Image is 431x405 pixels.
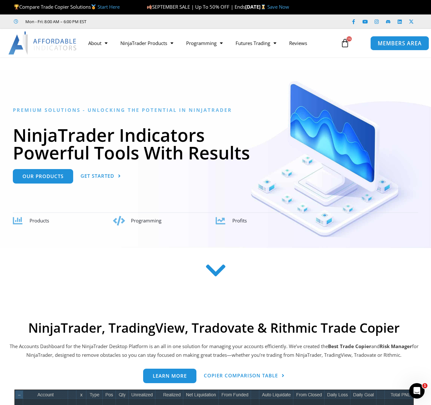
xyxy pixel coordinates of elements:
[30,217,49,224] span: Products
[378,40,422,46] span: MEMBERS AREA
[147,4,152,9] img: 🍂
[131,217,161,224] span: Programming
[98,4,120,10] a: Start Here
[204,369,285,383] a: Copier Comparison Table
[13,169,73,184] a: Our Products
[13,126,418,161] h1: NinjaTrader Indicators Powerful Tools With Results
[81,174,114,178] span: Get Started
[153,373,187,378] span: Learn more
[422,383,427,388] span: 1
[13,107,418,113] h6: Premium Solutions - Unlocking the Potential in NinjaTrader
[147,4,245,10] span: SEPTEMBER SALE | Up To 50% OFF | Ends
[82,36,114,50] a: About
[22,174,64,179] span: Our Products
[9,342,419,360] p: The Accounts Dashboard for the NinjaTrader Desktop Platform is an all in one solution for managin...
[91,4,96,9] img: 🥇
[8,32,77,55] img: LogoAI | Affordable Indicators – NinjaTrader
[267,4,289,10] a: Save Now
[283,36,314,50] a: Reviews
[180,36,229,50] a: Programming
[245,4,267,10] strong: [DATE]
[370,36,429,50] a: MEMBERS AREA
[9,320,419,336] h2: NinjaTrader, TradingView, Tradovate & Rithmic Trade Copier
[24,18,86,25] span: Mon - Fri: 8:00 AM – 6:00 PM EST
[14,4,120,10] span: Compare Trade Copier Solutions
[143,369,196,383] a: Learn more
[204,373,278,378] span: Copier Comparison Table
[331,34,359,52] a: 16
[95,18,192,25] iframe: Customer reviews powered by Trustpilot
[114,36,180,50] a: NinjaTrader Products
[380,343,412,349] strong: Risk Manager
[229,36,283,50] a: Futures Trading
[261,4,266,9] img: ⌛
[232,217,247,224] span: Profits
[81,169,121,184] a: Get Started
[14,4,19,9] img: 🏆
[328,343,371,349] b: Best Trade Copier
[347,36,352,41] span: 16
[409,383,425,399] iframe: Intercom live chat
[82,36,336,50] nav: Menu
